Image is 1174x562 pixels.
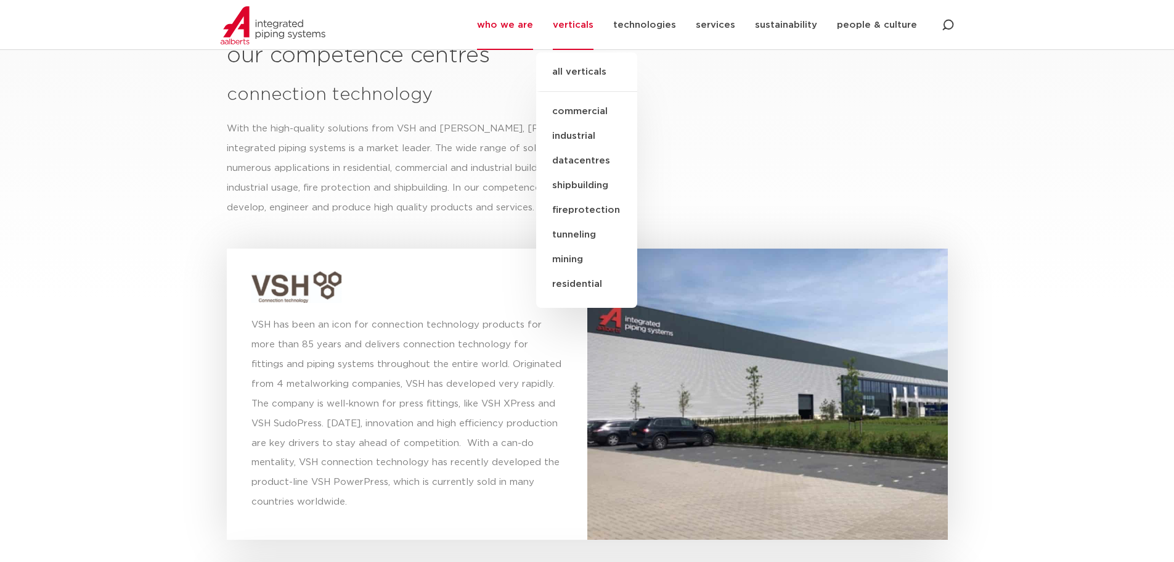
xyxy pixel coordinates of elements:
a: mining [536,247,637,272]
a: all verticals [536,65,637,92]
a: fireprotection [536,198,637,223]
a: commercial [536,99,637,124]
a: tunneling [536,223,637,247]
p: VSH has been an icon for connection technology products for more than 85 years and delivers conne... [251,315,563,513]
ul: verticals [536,52,637,308]
div: With the high-quality solutions from VSH and [PERSON_NAME], [PERSON_NAME] integrated piping syste... [227,119,630,218]
a: residential [536,272,637,297]
a: shipbuilding [536,173,637,198]
h2: our competence centres [227,41,948,71]
h2: connection technology [227,83,948,107]
a: datacentres [536,149,637,173]
a: industrial [536,124,637,149]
